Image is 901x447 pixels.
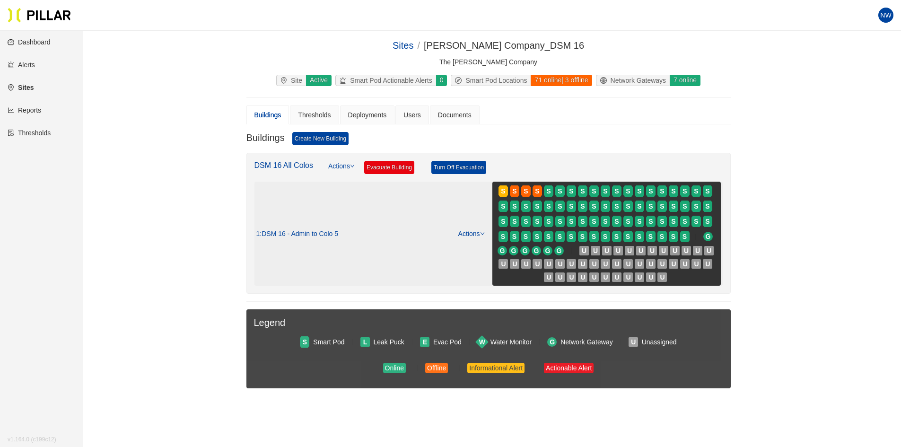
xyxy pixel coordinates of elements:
[631,337,636,347] span: U
[648,186,653,196] span: S
[637,259,642,269] span: U
[438,110,472,120] div: Documents
[523,245,528,256] span: G
[254,110,281,120] div: Buildings
[546,186,551,196] span: S
[417,40,420,51] span: /
[580,231,585,242] span: S
[546,201,551,211] span: S
[603,272,608,282] span: U
[660,259,665,269] span: U
[546,363,592,373] div: Actionable Alert
[592,201,596,211] span: S
[256,230,339,238] div: 1
[614,272,619,282] span: U
[246,57,731,67] div: The [PERSON_NAME] Company
[626,216,630,227] span: S
[661,245,666,256] span: U
[535,259,540,269] span: U
[614,259,619,269] span: U
[671,231,675,242] span: S
[706,231,711,242] span: G
[694,259,699,269] span: U
[8,106,41,114] a: line-chartReports
[374,337,404,347] div: Leak Puck
[637,186,641,196] span: S
[403,110,421,120] div: Users
[626,231,630,242] span: S
[637,231,641,242] span: S
[569,231,573,242] span: S
[558,216,562,227] span: S
[8,38,51,46] a: dashboardDashboard
[682,216,687,227] span: S
[558,201,562,211] span: S
[558,259,562,269] span: U
[501,216,505,227] span: S
[707,245,711,256] span: U
[451,75,531,86] div: Smart Pod Locations
[682,259,687,269] span: U
[501,186,505,196] span: S
[705,216,709,227] span: S
[385,363,404,373] div: Online
[648,201,653,211] span: S
[682,201,687,211] span: S
[673,245,677,256] span: U
[580,216,585,227] span: S
[694,186,698,196] span: S
[626,259,630,269] span: U
[490,337,532,347] div: Water Monitor
[569,186,573,196] span: S
[642,337,677,347] div: Unassigned
[580,259,585,269] span: U
[603,201,607,211] span: S
[254,317,723,329] h3: Legend
[8,8,71,23] a: Pillar Technologies
[535,216,539,227] span: S
[512,201,516,211] span: S
[479,337,485,347] span: W
[671,216,675,227] span: S
[8,84,34,91] a: environmentSites
[535,201,539,211] span: S
[424,38,584,53] div: [PERSON_NAME] Company_DSM 16
[433,337,462,347] div: Evac Pod
[637,201,641,211] span: S
[545,245,551,256] span: G
[650,245,655,256] span: U
[298,110,331,120] div: Thresholds
[328,161,355,182] a: Actions
[580,201,585,211] span: S
[660,216,664,227] span: S
[313,337,344,347] div: Smart Pod
[458,230,485,237] a: Actions
[694,201,698,211] span: S
[648,259,653,269] span: U
[669,75,700,86] div: 7 online
[512,216,516,227] span: S
[592,231,596,242] span: S
[524,259,528,269] span: U
[592,272,596,282] span: U
[436,75,447,86] div: 0
[524,216,528,227] span: S
[500,245,505,256] span: G
[614,186,619,196] span: S
[627,245,632,256] span: U
[671,259,676,269] span: U
[626,186,630,196] span: S
[455,77,465,84] span: compass
[530,75,592,86] div: 71 online | 3 offline
[558,272,562,282] span: U
[660,272,665,282] span: U
[423,337,427,347] span: E
[558,231,562,242] span: S
[333,75,449,86] a: alertSmart Pod Actionable Alerts0
[501,231,505,242] span: S
[511,245,516,256] span: G
[8,61,35,69] a: alertAlerts
[512,259,517,269] span: U
[524,201,528,211] span: S
[603,216,607,227] span: S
